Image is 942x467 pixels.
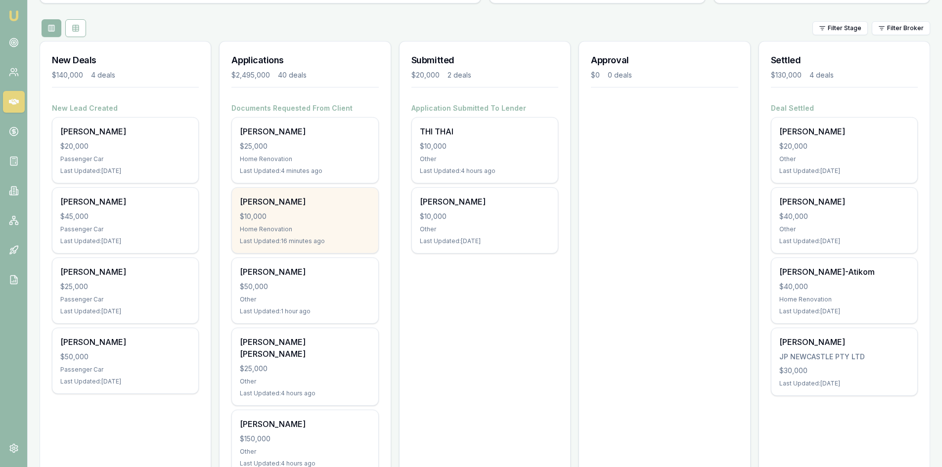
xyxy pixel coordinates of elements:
[411,53,558,67] h3: Submitted
[779,366,909,376] div: $30,000
[591,70,600,80] div: $0
[240,336,370,360] div: [PERSON_NAME] [PERSON_NAME]
[240,237,370,245] div: Last Updated: 16 minutes ago
[231,103,378,113] h4: Documents Requested From Client
[60,167,190,175] div: Last Updated: [DATE]
[240,434,370,444] div: $150,000
[240,307,370,315] div: Last Updated: 1 hour ago
[60,212,190,221] div: $45,000
[60,266,190,278] div: [PERSON_NAME]
[420,167,550,175] div: Last Updated: 4 hours ago
[91,70,115,80] div: 4 deals
[278,70,307,80] div: 40 deals
[240,282,370,292] div: $50,000
[771,70,802,80] div: $130,000
[812,21,868,35] button: Filter Stage
[887,24,924,32] span: Filter Broker
[771,53,918,67] h3: Settled
[240,378,370,385] div: Other
[8,10,20,22] img: emu-icon-u.png
[60,378,190,385] div: Last Updated: [DATE]
[779,282,909,292] div: $40,000
[608,70,632,80] div: 0 deals
[240,389,370,397] div: Last Updated: 4 hours ago
[231,53,378,67] h3: Applications
[60,126,190,137] div: [PERSON_NAME]
[779,266,909,278] div: [PERSON_NAME]-Atikom
[779,307,909,315] div: Last Updated: [DATE]
[60,237,190,245] div: Last Updated: [DATE]
[240,155,370,163] div: Home Renovation
[240,141,370,151] div: $25,000
[420,126,550,137] div: THI THAI
[591,53,738,67] h3: Approval
[240,364,370,374] div: $25,000
[240,266,370,278] div: [PERSON_NAME]
[420,237,550,245] div: Last Updated: [DATE]
[411,70,440,80] div: $20,000
[240,212,370,221] div: $10,000
[779,155,909,163] div: Other
[60,366,190,374] div: Passenger Car
[779,352,909,362] div: JP NEWCASTLE PTY LTD
[779,141,909,151] div: $20,000
[779,380,909,387] div: Last Updated: [DATE]
[779,196,909,208] div: [PERSON_NAME]
[420,196,550,208] div: [PERSON_NAME]
[240,225,370,233] div: Home Renovation
[779,212,909,221] div: $40,000
[60,336,190,348] div: [PERSON_NAME]
[240,126,370,137] div: [PERSON_NAME]
[872,21,930,35] button: Filter Broker
[240,196,370,208] div: [PERSON_NAME]
[779,296,909,303] div: Home Renovation
[60,307,190,315] div: Last Updated: [DATE]
[60,141,190,151] div: $20,000
[779,237,909,245] div: Last Updated: [DATE]
[52,53,199,67] h3: New Deals
[60,282,190,292] div: $25,000
[60,352,190,362] div: $50,000
[828,24,861,32] span: Filter Stage
[420,212,550,221] div: $10,000
[420,141,550,151] div: $10,000
[420,225,550,233] div: Other
[60,296,190,303] div: Passenger Car
[448,70,471,80] div: 2 deals
[779,225,909,233] div: Other
[231,70,270,80] div: $2,495,000
[52,103,199,113] h4: New Lead Created
[240,296,370,303] div: Other
[240,448,370,456] div: Other
[240,418,370,430] div: [PERSON_NAME]
[60,196,190,208] div: [PERSON_NAME]
[52,70,83,80] div: $140,000
[60,155,190,163] div: Passenger Car
[411,103,558,113] h4: Application Submitted To Lender
[240,167,370,175] div: Last Updated: 4 minutes ago
[779,336,909,348] div: [PERSON_NAME]
[771,103,918,113] h4: Deal Settled
[809,70,834,80] div: 4 deals
[779,126,909,137] div: [PERSON_NAME]
[60,225,190,233] div: Passenger Car
[779,167,909,175] div: Last Updated: [DATE]
[420,155,550,163] div: Other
